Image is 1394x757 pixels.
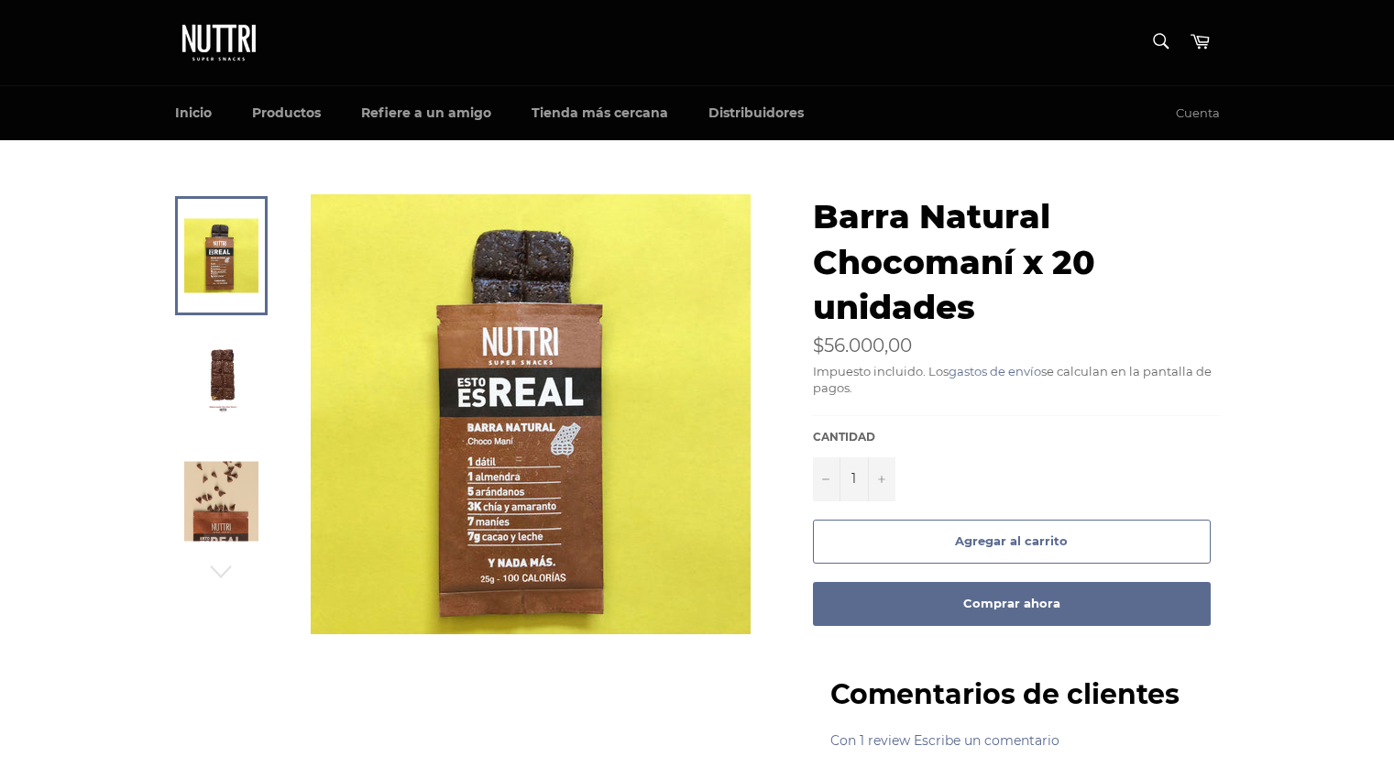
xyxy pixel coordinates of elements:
img: Barra Natural Chocomaní x 20 unidades [311,194,751,634]
button: Aumentar uno a la cantidad de artículos [868,457,895,501]
span: $56.000,00 [813,335,912,357]
a: gastos de envío [949,364,1041,378]
a: Productos [234,86,339,140]
h1: Barra Natural Chocomaní x 20 unidades [813,194,1220,331]
img: Barra Natural Chocomaní x 20 unidades [184,342,258,416]
button: Agregar al carrito [813,520,1211,564]
img: Barra Natural Chocomaní x 20 unidades [184,462,258,542]
button: Comprar ahora [813,582,1211,626]
a: Refiere a un amigo [343,86,510,140]
a: Escribe un comentario [914,732,1059,749]
img: Nuttri [175,18,267,67]
a: Inicio [157,86,230,140]
div: Impuesto incluido. Los se calculan en la pantalla de pagos. [813,364,1220,397]
span: Agregar al carrito [955,533,1068,548]
button: Quitar uno a la cantidad de artículos [813,457,840,501]
a: Distribuidores [690,86,822,140]
h2: Comentarios de clientes [830,675,1180,713]
a: Tienda más cercana [513,86,686,140]
a: Cuenta [1167,87,1229,140]
a: Con 1 review [830,732,910,749]
label: Cantidad [813,430,895,445]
